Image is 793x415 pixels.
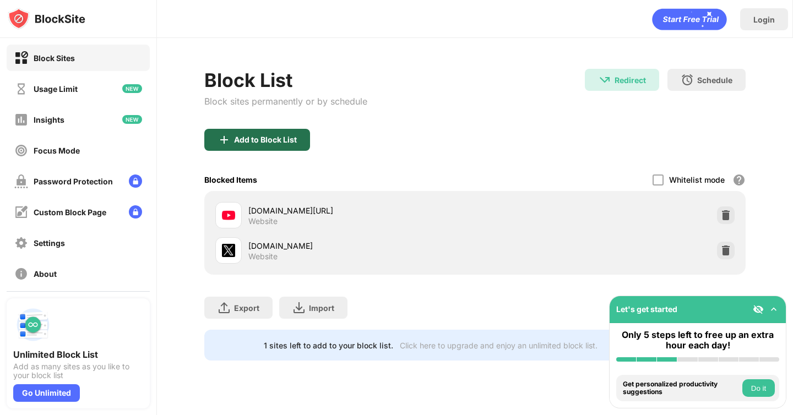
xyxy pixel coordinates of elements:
[14,236,28,250] img: settings-off.svg
[652,8,727,30] div: animation
[615,75,646,85] div: Redirect
[13,349,143,360] div: Unlimited Block List
[34,146,80,155] div: Focus Mode
[264,341,393,350] div: 1 sites left to add to your block list.
[753,15,775,24] div: Login
[14,82,28,96] img: time-usage-off.svg
[309,303,334,313] div: Import
[697,75,732,85] div: Schedule
[34,269,57,279] div: About
[234,135,297,144] div: Add to Block List
[34,115,64,124] div: Insights
[616,330,779,351] div: Only 5 steps left to free up an extra hour each day!
[34,177,113,186] div: Password Protection
[248,240,475,252] div: [DOMAIN_NAME]
[768,304,779,315] img: omni-setup-toggle.svg
[13,305,53,345] img: push-block-list.svg
[14,113,28,127] img: insights-off.svg
[122,84,142,93] img: new-icon.svg
[34,53,75,63] div: Block Sites
[34,84,78,94] div: Usage Limit
[13,362,143,380] div: Add as many sites as you like to your block list
[129,174,142,188] img: lock-menu.svg
[122,115,142,124] img: new-icon.svg
[14,267,28,281] img: about-off.svg
[222,244,235,257] img: favicons
[742,379,775,397] button: Do it
[248,252,278,261] div: Website
[248,216,278,226] div: Website
[34,238,65,248] div: Settings
[753,304,764,315] img: eye-not-visible.svg
[8,8,85,30] img: logo-blocksite.svg
[129,205,142,219] img: lock-menu.svg
[234,303,259,313] div: Export
[34,207,106,217] div: Custom Block Page
[669,175,725,184] div: Whitelist mode
[14,144,28,157] img: focus-off.svg
[616,304,677,314] div: Let's get started
[204,175,257,184] div: Blocked Items
[248,205,475,216] div: [DOMAIN_NAME][URL]
[204,69,367,91] div: Block List
[13,384,80,402] div: Go Unlimited
[623,380,740,396] div: Get personalized productivity suggestions
[400,341,598,350] div: Click here to upgrade and enjoy an unlimited block list.
[14,205,28,219] img: customize-block-page-off.svg
[14,174,28,188] img: password-protection-off.svg
[14,51,28,65] img: block-on.svg
[204,96,367,107] div: Block sites permanently or by schedule
[222,209,235,222] img: favicons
